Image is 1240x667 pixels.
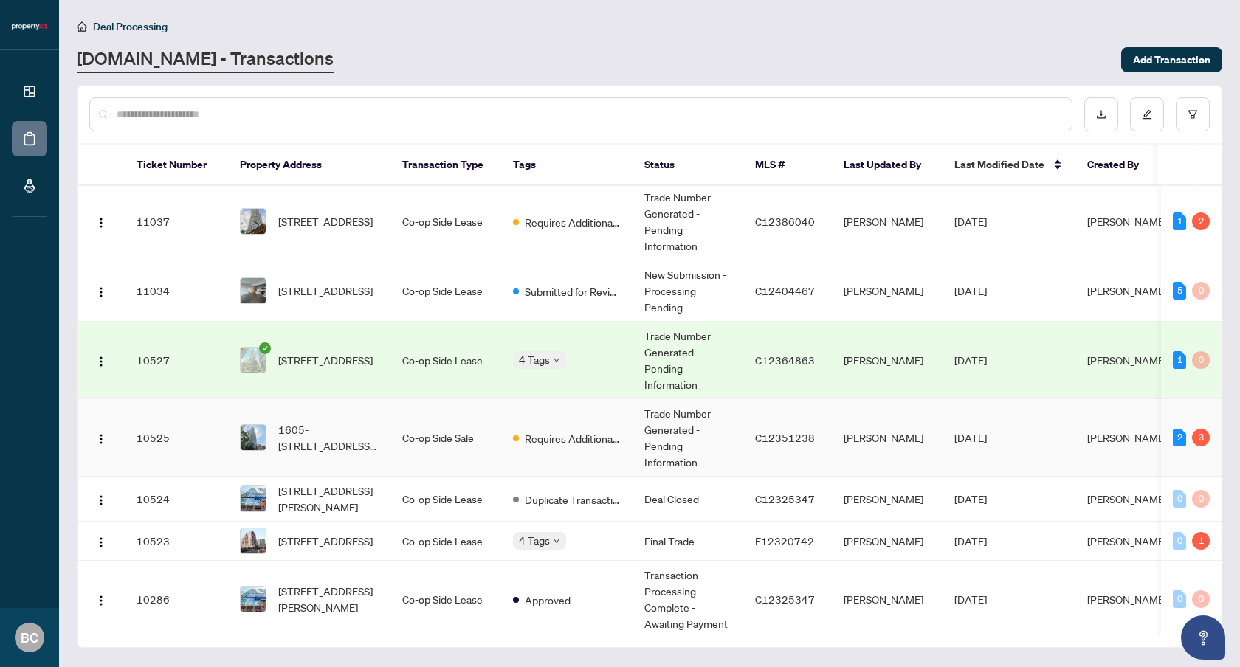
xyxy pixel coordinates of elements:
img: Logo [95,494,107,506]
div: 1 [1192,532,1210,550]
span: [DATE] [954,534,987,547]
img: thumbnail-img [241,348,266,373]
td: 10523 [125,522,228,561]
div: 2 [1192,212,1210,230]
span: [STREET_ADDRESS][PERSON_NAME] [278,583,379,615]
th: Transaction Type [390,145,501,186]
span: [STREET_ADDRESS] [278,283,373,299]
img: thumbnail-img [241,587,266,612]
td: [PERSON_NAME] [832,183,943,260]
div: 0 [1192,590,1210,608]
span: [PERSON_NAME] [1087,534,1167,547]
span: BC [21,627,38,648]
button: filter [1176,97,1210,131]
div: 5 [1173,282,1186,300]
img: Logo [95,217,107,229]
span: 4 Tags [519,351,550,368]
th: Last Updated By [832,145,943,186]
th: Last Modified Date [943,145,1075,186]
button: Logo [89,210,113,233]
span: Submitted for Review [525,283,621,300]
img: Logo [95,433,107,445]
td: [PERSON_NAME] [832,260,943,322]
img: Logo [95,356,107,367]
span: Approved [525,592,571,608]
img: Logo [95,595,107,606]
span: [STREET_ADDRESS] [278,213,373,229]
span: 4 Tags [519,532,550,549]
span: C12386040 [755,215,815,228]
button: download [1084,97,1118,131]
span: [PERSON_NAME] [1087,353,1167,367]
span: edit [1142,109,1152,120]
div: 0 [1192,490,1210,508]
td: [PERSON_NAME] [832,561,943,638]
td: Transaction Processing Complete - Awaiting Payment [633,561,743,638]
span: [DATE] [954,492,987,505]
a: [DOMAIN_NAME] - Transactions [77,46,334,73]
span: down [553,356,560,364]
span: check-circle [259,342,271,354]
td: 10524 [125,477,228,522]
span: download [1096,109,1106,120]
span: [PERSON_NAME] [1087,492,1167,505]
button: Logo [89,348,113,372]
span: home [77,21,87,32]
td: 10286 [125,561,228,638]
img: thumbnail-img [241,425,266,450]
td: Deal Closed [633,477,743,522]
span: 1605-[STREET_ADDRESS][PERSON_NAME] [278,421,379,454]
img: logo [12,22,47,31]
span: Duplicate Transaction [525,491,621,508]
td: [PERSON_NAME] [832,477,943,522]
th: Ticket Number [125,145,228,186]
button: Logo [89,279,113,303]
th: Created By [1075,145,1164,186]
span: [PERSON_NAME] [1087,431,1167,444]
td: Co-op Side Lease [390,522,501,561]
div: 1 [1173,212,1186,230]
span: Last Modified Date [954,156,1044,173]
button: Logo [89,487,113,511]
button: Logo [89,529,113,553]
span: [DATE] [954,284,987,297]
img: thumbnail-img [241,486,266,511]
div: 0 [1192,351,1210,369]
button: Open asap [1181,615,1225,660]
td: Co-op Side Lease [390,477,501,522]
span: [PERSON_NAME] [1087,215,1167,228]
th: MLS # [743,145,832,186]
button: edit [1130,97,1164,131]
img: Logo [95,286,107,298]
span: [DATE] [954,353,987,367]
td: Final Trade [633,522,743,561]
span: C12351238 [755,431,815,444]
td: Trade Number Generated - Pending Information [633,183,743,260]
th: Property Address [228,145,390,186]
img: Logo [95,536,107,548]
span: [STREET_ADDRESS][PERSON_NAME] [278,483,379,515]
td: Co-op Side Lease [390,260,501,322]
span: Add Transaction [1133,48,1210,72]
td: Co-op Side Sale [390,399,501,477]
div: 0 [1192,282,1210,300]
td: Trade Number Generated - Pending Information [633,399,743,477]
td: [PERSON_NAME] [832,522,943,561]
th: Tags [501,145,633,186]
span: Deal Processing [93,20,168,33]
img: thumbnail-img [241,278,266,303]
span: C12325347 [755,492,815,505]
td: Co-op Side Lease [390,561,501,638]
span: [DATE] [954,431,987,444]
span: [PERSON_NAME] [1087,284,1167,297]
span: [STREET_ADDRESS] [278,533,373,549]
button: Logo [89,426,113,449]
span: [DATE] [954,592,987,606]
span: filter [1188,109,1198,120]
td: Trade Number Generated - Pending Information [633,322,743,399]
div: 0 [1173,490,1186,508]
span: [PERSON_NAME] [1087,592,1167,606]
button: Add Transaction [1121,47,1222,72]
span: C12364863 [755,353,815,367]
div: 3 [1192,429,1210,446]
